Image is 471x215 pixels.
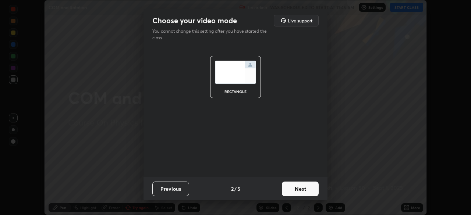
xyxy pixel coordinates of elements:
[234,185,237,193] h4: /
[288,18,312,23] h5: Live support
[152,16,237,25] h2: Choose your video mode
[152,182,189,196] button: Previous
[282,182,319,196] button: Next
[152,28,272,41] p: You cannot change this setting after you have started the class
[231,185,234,193] h4: 2
[237,185,240,193] h4: 5
[215,61,256,84] img: normalScreenIcon.ae25ed63.svg
[221,90,250,93] div: rectangle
